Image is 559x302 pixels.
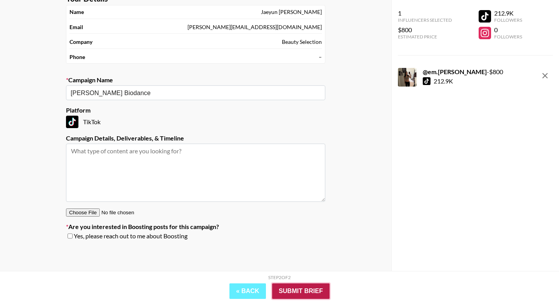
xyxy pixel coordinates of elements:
[319,54,322,61] div: –
[268,274,291,280] div: Step 2 of 2
[398,17,452,23] div: Influencers Selected
[66,116,78,128] img: TikTok
[494,17,522,23] div: Followers
[272,283,330,299] input: Submit Brief
[66,76,325,84] label: Campaign Name
[434,77,453,85] div: 212.9K
[66,116,325,128] div: TikTok
[69,9,84,16] strong: Name
[66,223,325,231] label: Are you interested in Boosting posts for this campaign?
[398,26,452,34] div: $800
[494,26,522,34] div: 0
[74,232,187,240] span: Yes, please reach out to me about Boosting
[66,106,325,114] label: Platform
[71,89,310,97] input: Old Town Road - Lil Nas X + Billy Ray Cyrus
[423,68,503,76] div: - $ 800
[398,34,452,40] div: Estimated Price
[494,9,522,17] div: 212.9K
[282,38,322,45] div: Beauty Selection
[423,68,487,75] strong: @ em.[PERSON_NAME]
[69,54,85,61] strong: Phone
[398,9,452,17] div: 1
[261,9,322,16] div: Jaeyun [PERSON_NAME]
[66,134,325,142] label: Campaign Details, Deliverables, & Timeline
[537,68,553,83] button: remove
[69,38,92,45] strong: Company
[494,34,522,40] div: Followers
[69,24,83,31] strong: Email
[229,283,266,299] button: « Back
[187,24,322,31] div: [PERSON_NAME][EMAIL_ADDRESS][DOMAIN_NAME]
